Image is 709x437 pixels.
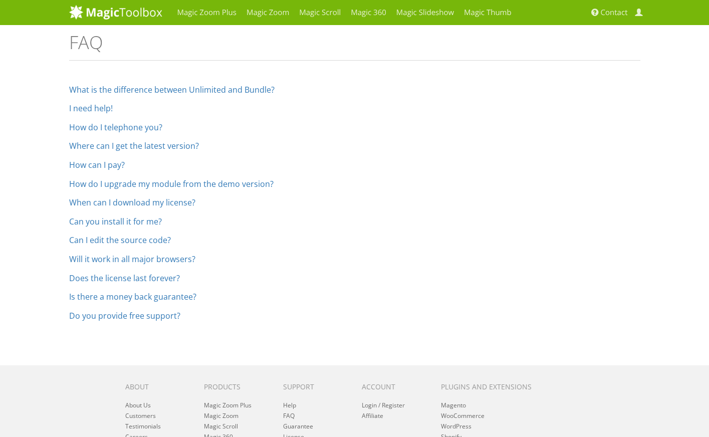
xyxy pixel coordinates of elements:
[204,411,239,420] a: Magic Zoom
[69,310,180,321] a: Do you provide free support?
[441,383,544,390] h6: Plugins and extensions
[69,273,180,284] a: Does the license last forever?
[69,103,113,114] a: I need help!
[69,140,199,151] a: Where can I get the latest version?
[69,254,195,265] a: Will it work in all major browsers?
[362,401,405,409] a: Login / Register
[125,383,189,390] h6: About
[441,422,471,430] a: WordPress
[283,411,295,420] a: FAQ
[69,291,196,302] a: Is there a money back guarantee?
[204,422,238,430] a: Magic Scroll
[125,422,161,430] a: Testimonials
[69,5,162,20] img: MagicToolbox.com - Image tools for your website
[283,383,347,390] h6: Support
[362,411,383,420] a: Affiliate
[125,411,156,420] a: Customers
[69,178,274,189] a: How do I upgrade my module from the demo version?
[601,8,628,18] span: Contact
[69,33,640,61] h1: FAQ
[204,383,268,390] h6: Products
[69,159,125,170] a: How can I pay?
[283,422,313,430] a: Guarantee
[441,401,466,409] a: Magento
[69,197,195,208] a: When can I download my license?
[69,122,162,133] a: How do I telephone you?
[441,411,485,420] a: WooCommerce
[204,401,252,409] a: Magic Zoom Plus
[69,235,171,246] a: Can I edit the source code?
[69,84,275,95] a: What is the difference between Unlimited and Bundle?
[283,401,296,409] a: Help
[69,216,162,227] a: Can you install it for me?
[362,383,425,390] h6: Account
[125,401,151,409] a: About Us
